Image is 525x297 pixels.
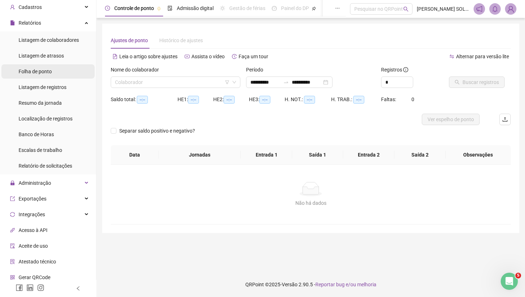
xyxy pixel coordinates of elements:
span: file-text [112,54,117,59]
span: filter [225,80,229,84]
span: to [283,79,289,85]
span: info-circle [403,67,408,72]
th: Data [111,145,159,165]
span: file-done [167,6,172,11]
span: Leia o artigo sobre ajustes [119,54,177,59]
span: --:-- [137,96,148,104]
span: --:-- [188,96,199,104]
th: Saída 1 [292,145,343,165]
span: Controle de ponto [114,5,154,11]
span: --:-- [224,96,235,104]
th: Observações [446,145,511,165]
iframe: Intercom live chat [501,273,518,290]
span: Registros [381,66,408,74]
span: down [232,80,236,84]
span: qrcode [10,275,15,280]
span: Alternar para versão lite [456,54,509,59]
div: H. TRAB.: [331,95,381,104]
span: sun [220,6,225,11]
footer: QRPoint © 2025 - 2.90.5 - [96,272,525,297]
span: notification [476,6,482,12]
span: Resumo da jornada [19,100,62,106]
span: 5 [515,273,521,278]
span: Listagem de colaboradores [19,37,79,43]
th: Jornadas [159,145,241,165]
span: history [232,54,237,59]
span: Integrações [19,212,45,217]
span: [PERSON_NAME] SOLUCOES EM FOLHA [417,5,469,13]
span: Listagem de registros [19,84,66,90]
div: H. NOT.: [285,95,331,104]
span: --:-- [259,96,270,104]
span: facebook [16,284,23,291]
span: youtube [185,54,190,59]
button: Buscar registros [449,76,505,88]
button: Ver espelho de ponto [422,114,480,125]
span: audit [10,243,15,248]
span: Observações [451,151,505,159]
label: Período [246,66,268,74]
span: Admissão digital [177,5,214,11]
span: Gestão de férias [229,5,265,11]
span: book [322,6,327,11]
span: Histórico de ajustes [159,38,203,43]
th: Saída 2 [394,145,445,165]
span: ellipsis [335,6,340,11]
div: HE 2: [213,95,249,104]
span: Separar saldo positivo e negativo? [116,127,198,135]
span: dashboard [272,6,277,11]
span: pushpin [312,6,316,11]
span: Aceite de uso [19,243,48,249]
span: search [403,6,409,12]
div: HE 3: [249,95,285,104]
span: Faça um tour [239,54,268,59]
span: Listagem de atrasos [19,53,64,59]
span: Faltas: [381,96,397,102]
span: --:-- [304,96,315,104]
th: Entrada 2 [343,145,394,165]
span: linkedin [26,284,34,291]
span: file [10,20,15,25]
span: lock [10,180,15,185]
span: Acesso à API [19,227,47,233]
span: swap-right [283,79,289,85]
span: user-add [10,5,15,10]
span: Gerar QRCode [19,274,50,280]
span: sync [10,212,15,217]
span: Banco de Horas [19,132,54,137]
span: clock-circle [105,6,110,11]
span: Folha de ponto [19,69,52,74]
span: --:-- [353,96,364,104]
span: instagram [37,284,44,291]
span: api [10,228,15,233]
span: Ajustes de ponto [111,38,148,43]
img: 67889 [505,4,516,14]
label: Nome do colaborador [111,66,164,74]
span: Relatório de solicitações [19,163,72,169]
span: Localização de registros [19,116,72,122]
span: Assista o vídeo [191,54,225,59]
div: Não há dados [119,199,502,207]
span: Administração [19,180,51,186]
th: Entrada 1 [241,145,292,165]
span: swap [449,54,454,59]
span: Relatórios [19,20,41,26]
span: Exportações [19,196,46,202]
span: solution [10,259,15,264]
span: Atestado técnico [19,259,56,264]
span: pushpin [157,6,161,11]
span: export [10,196,15,201]
span: Reportar bug e/ou melhoria [315,282,376,287]
span: bell [492,6,498,12]
span: Escalas de trabalho [19,147,62,153]
span: left [76,286,81,291]
span: Painel do DP [281,5,309,11]
span: 0 [411,96,414,102]
span: Versão [282,282,297,287]
span: upload [502,117,508,122]
span: Cadastros [19,4,42,10]
div: Saldo total: [111,95,177,104]
div: HE 1: [177,95,213,104]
